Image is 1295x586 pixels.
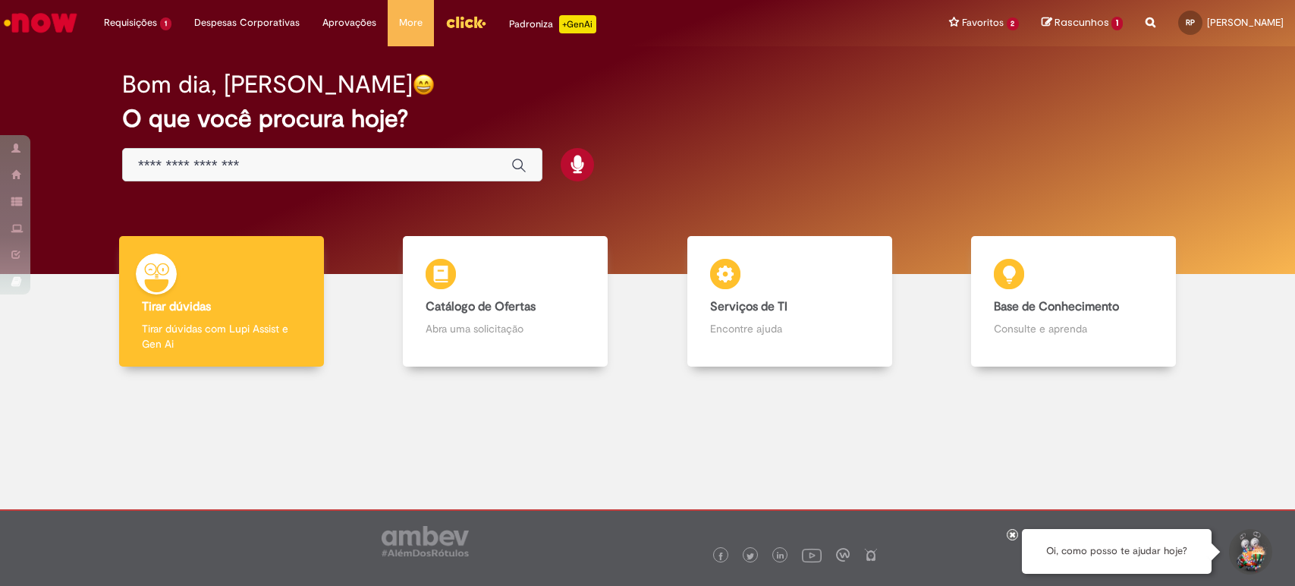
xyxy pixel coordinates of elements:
span: RP [1186,17,1195,27]
p: Abra uma solicitação [426,321,585,336]
span: 1 [160,17,171,30]
a: Base de Conhecimento Consulte e aprenda [932,236,1215,367]
span: [PERSON_NAME] [1207,16,1284,29]
a: Catálogo de Ofertas Abra uma solicitação [363,236,647,367]
b: Base de Conhecimento [994,299,1119,314]
span: More [399,15,423,30]
span: Despesas Corporativas [194,15,300,30]
p: Consulte e aprenda [994,321,1153,336]
h2: O que você procura hoje? [122,106,1173,132]
img: logo_footer_twitter.png [747,553,754,560]
b: Catálogo de Ofertas [426,299,536,314]
img: logo_footer_naosei.png [864,548,878,562]
img: logo_footer_workplace.png [836,548,850,562]
b: Tirar dúvidas [142,299,211,314]
a: Serviços de TI Encontre ajuda [648,236,932,367]
span: 2 [1007,17,1020,30]
p: +GenAi [559,15,596,33]
img: logo_footer_youtube.png [802,545,822,565]
span: Aprovações [322,15,376,30]
a: Rascunhos [1042,16,1123,30]
div: Oi, como posso te ajudar hoje? [1022,529,1212,574]
span: Rascunhos [1055,15,1109,30]
img: logo_footer_ambev_rotulo_gray.png [382,526,469,556]
span: Favoritos [962,15,1004,30]
a: Tirar dúvidas Tirar dúvidas com Lupi Assist e Gen Ai [80,236,363,367]
p: Encontre ajuda [710,321,869,336]
div: Padroniza [509,15,596,33]
img: logo_footer_facebook.png [717,553,725,560]
b: Serviços de TI [710,299,787,314]
img: logo_footer_linkedin.png [777,552,784,561]
p: Tirar dúvidas com Lupi Assist e Gen Ai [142,321,301,351]
img: happy-face.png [413,74,435,96]
img: click_logo_yellow_360x200.png [445,11,486,33]
span: Requisições [104,15,157,30]
h2: Bom dia, [PERSON_NAME] [122,71,413,98]
img: ServiceNow [2,8,80,38]
span: 1 [1111,17,1123,30]
button: Iniciar Conversa de Suporte [1227,529,1272,575]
